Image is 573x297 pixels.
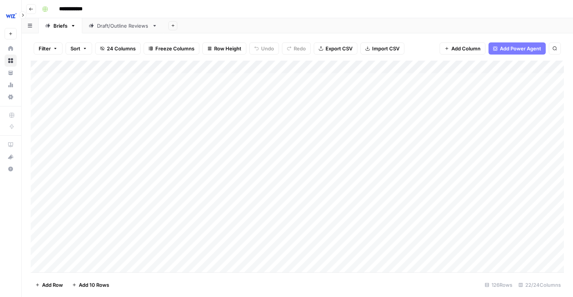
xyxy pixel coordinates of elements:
span: Sort [70,45,80,52]
span: Undo [261,45,274,52]
a: AirOps Academy [5,139,17,151]
span: Freeze Columns [155,45,194,52]
a: Home [5,42,17,55]
button: Import CSV [360,42,404,55]
button: Export CSV [314,42,357,55]
span: Add Row [42,281,63,289]
div: Draft/Outline Reviews [97,22,149,30]
span: 24 Columns [107,45,136,52]
a: Settings [5,91,17,103]
div: 22/24 Columns [515,279,564,291]
span: Add 10 Rows [79,281,109,289]
button: Row Height [202,42,246,55]
span: Add Column [451,45,481,52]
button: Freeze Columns [144,42,199,55]
button: Add Power Agent [488,42,546,55]
span: Import CSV [372,45,399,52]
button: Sort [66,42,92,55]
span: Export CSV [326,45,352,52]
button: Add Column [440,42,485,55]
button: 24 Columns [95,42,141,55]
button: Add 10 Rows [67,279,114,291]
button: What's new? [5,151,17,163]
span: Row Height [214,45,241,52]
img: Wiz Logo [5,9,18,22]
div: 126 Rows [482,279,515,291]
div: What's new? [5,151,16,163]
span: Filter [39,45,51,52]
button: Workspace: Wiz [5,6,17,25]
button: Undo [249,42,279,55]
a: Browse [5,55,17,67]
div: Briefs [53,22,67,30]
a: Briefs [39,18,82,33]
span: Add Power Agent [500,45,541,52]
span: Redo [294,45,306,52]
button: Redo [282,42,311,55]
button: Help + Support [5,163,17,175]
a: Draft/Outline Reviews [82,18,164,33]
button: Add Row [31,279,67,291]
button: Filter [34,42,63,55]
a: Usage [5,79,17,91]
a: Your Data [5,67,17,79]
